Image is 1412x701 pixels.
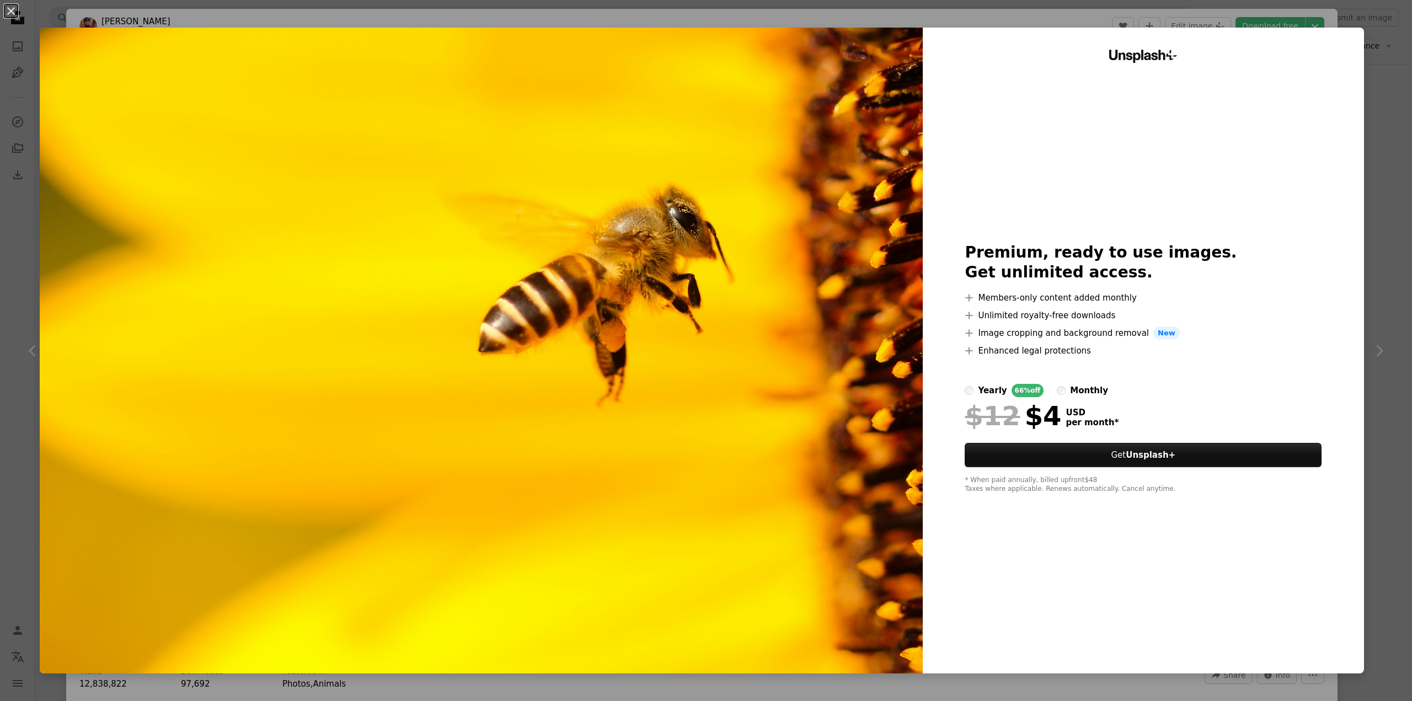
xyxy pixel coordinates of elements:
button: GetUnsplash+ [965,443,1322,467]
h2: Premium, ready to use images. Get unlimited access. [965,243,1322,282]
span: per month * [1066,418,1119,427]
strong: Unsplash+ [1126,450,1175,460]
div: $4 [965,402,1061,430]
input: monthly [1057,386,1066,395]
li: Enhanced legal protections [965,344,1322,357]
li: Image cropping and background removal [965,327,1322,340]
li: Unlimited royalty-free downloads [965,309,1322,322]
span: USD [1066,408,1119,418]
div: * When paid annually, billed upfront $48 Taxes where applicable. Renews automatically. Cancel any... [965,476,1322,494]
input: yearly66%off [965,386,974,395]
div: 66% off [1012,384,1044,397]
span: $12 [965,402,1020,430]
div: yearly [978,384,1007,397]
span: New [1153,327,1180,340]
li: Members-only content added monthly [965,291,1322,304]
div: monthly [1070,384,1108,397]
